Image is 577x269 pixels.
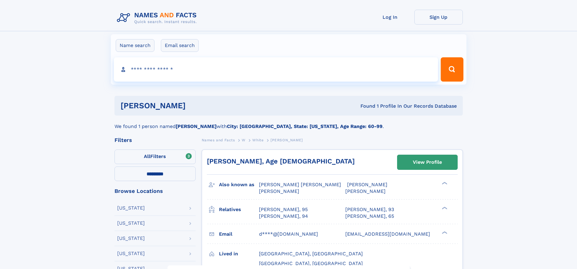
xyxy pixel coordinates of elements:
[252,138,264,142] span: White
[345,231,430,237] span: [EMAIL_ADDRESS][DOMAIN_NAME]
[121,102,273,109] h1: [PERSON_NAME]
[259,206,308,213] a: [PERSON_NAME], 95
[414,10,463,25] a: Sign Up
[117,221,145,226] div: [US_STATE]
[219,249,259,259] h3: Lived in
[219,180,259,190] h3: Also known as
[144,153,150,159] span: All
[259,182,341,187] span: [PERSON_NAME] [PERSON_NAME]
[242,136,246,144] a: W
[345,213,394,220] a: [PERSON_NAME], 65
[441,57,463,82] button: Search Button
[345,206,394,213] a: [PERSON_NAME], 93
[114,116,463,130] div: We found 1 person named with .
[345,188,386,194] span: [PERSON_NAME]
[114,57,438,82] input: search input
[397,155,457,170] a: View Profile
[114,10,202,26] img: Logo Names and Facts
[114,150,196,164] label: Filters
[259,188,299,194] span: [PERSON_NAME]
[252,136,264,144] a: White
[366,10,414,25] a: Log In
[347,182,387,187] span: [PERSON_NAME]
[270,138,303,142] span: [PERSON_NAME]
[117,236,145,241] div: [US_STATE]
[176,123,217,129] b: [PERSON_NAME]
[259,251,363,257] span: [GEOGRAPHIC_DATA], [GEOGRAPHIC_DATA]
[202,136,235,144] a: Names and Facts
[116,39,154,52] label: Name search
[259,213,308,220] a: [PERSON_NAME], 94
[117,206,145,210] div: [US_STATE]
[440,206,448,210] div: ❯
[207,157,355,165] a: [PERSON_NAME], Age [DEMOGRAPHIC_DATA]
[117,251,145,256] div: [US_STATE]
[413,155,442,169] div: View Profile
[114,188,196,194] div: Browse Locations
[440,230,448,234] div: ❯
[114,137,196,143] div: Filters
[219,204,259,215] h3: Relatives
[227,123,383,129] b: City: [GEOGRAPHIC_DATA], State: [US_STATE], Age Range: 60-99
[161,39,199,52] label: Email search
[242,138,246,142] span: W
[440,181,448,185] div: ❯
[219,229,259,239] h3: Email
[273,103,457,109] div: Found 1 Profile In Our Records Database
[259,261,363,266] span: [GEOGRAPHIC_DATA], [GEOGRAPHIC_DATA]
